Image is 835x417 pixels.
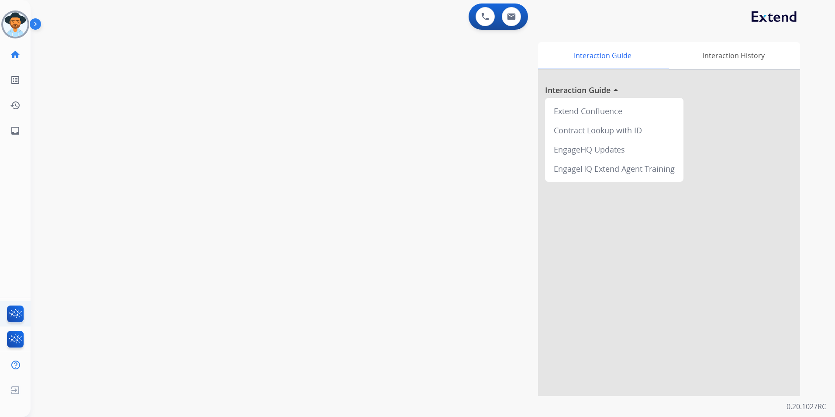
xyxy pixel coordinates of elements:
[3,12,28,37] img: avatar
[10,100,21,111] mat-icon: history
[10,49,21,60] mat-icon: home
[549,159,680,178] div: EngageHQ Extend Agent Training
[787,401,826,412] p: 0.20.1027RC
[667,42,800,69] div: Interaction History
[10,75,21,85] mat-icon: list_alt
[10,125,21,136] mat-icon: inbox
[549,140,680,159] div: EngageHQ Updates
[549,101,680,121] div: Extend Confluence
[549,121,680,140] div: Contract Lookup with ID
[538,42,667,69] div: Interaction Guide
